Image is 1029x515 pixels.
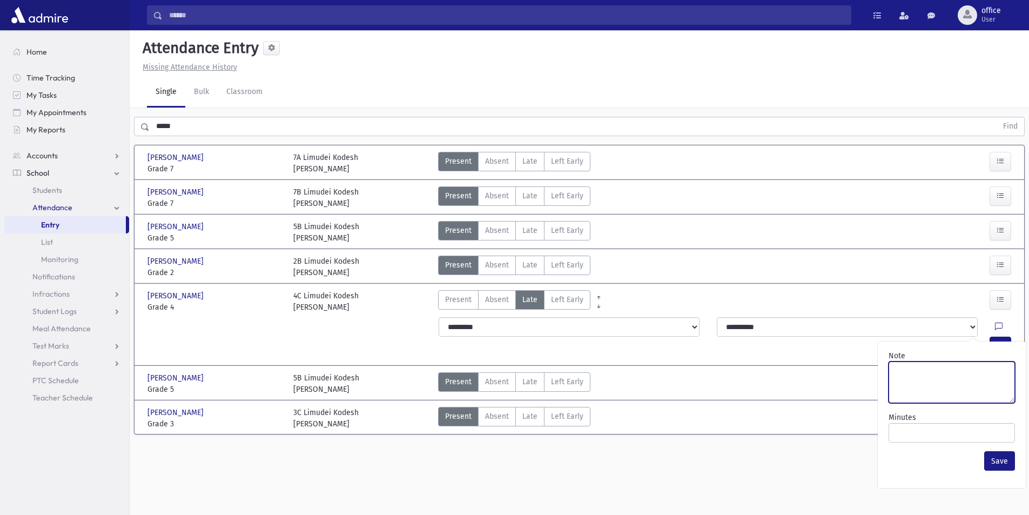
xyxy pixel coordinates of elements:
a: My Tasks [4,86,129,104]
span: Left Early [551,259,583,271]
div: AttTypes [438,152,590,175]
span: Left Early [551,376,583,387]
a: My Appointments [4,104,129,121]
div: AttTypes [438,407,590,430]
div: 2B Limudei Kodesh [PERSON_NAME] [293,256,359,278]
span: Report Cards [32,358,78,368]
span: Left Early [551,156,583,167]
span: My Tasks [26,90,57,100]
span: My Reports [26,125,65,135]
a: Students [4,182,129,199]
span: Grade 2 [147,267,283,278]
a: Classroom [218,77,271,108]
a: Notifications [4,268,129,285]
a: Teacher Schedule [4,389,129,406]
span: User [981,15,1001,24]
div: 7B Limudei Kodesh [PERSON_NAME] [293,186,359,209]
span: Infractions [32,289,70,299]
a: Report Cards [4,355,129,372]
a: Entry [4,216,126,233]
span: Late [522,294,537,305]
a: Missing Attendance History [138,63,237,72]
span: My Appointments [26,108,86,117]
a: My Reports [4,121,129,138]
span: Test Marks [32,341,69,351]
span: List [41,237,53,247]
span: Grade 3 [147,418,283,430]
span: [PERSON_NAME] [147,152,206,163]
span: Absent [485,156,509,167]
div: AttTypes [438,186,590,209]
a: Accounts [4,147,129,164]
label: Note [889,350,905,362]
span: Absent [485,190,509,202]
a: School [4,164,129,182]
div: 5B Limudei Kodesh [PERSON_NAME] [293,221,359,244]
span: Grade 5 [147,384,283,395]
span: Present [445,376,472,387]
span: Absent [485,376,509,387]
div: 4C Limudei Kodesh [PERSON_NAME] [293,290,359,313]
span: [PERSON_NAME] [147,372,206,384]
span: [PERSON_NAME] [147,256,206,267]
div: AttTypes [438,290,590,313]
span: Accounts [26,151,58,160]
a: Test Marks [4,337,129,355]
img: AdmirePro [9,4,71,26]
span: Home [26,47,47,57]
a: Meal Attendance [4,320,129,337]
span: [PERSON_NAME] [147,407,206,418]
a: Time Tracking [4,69,129,86]
span: Absent [485,294,509,305]
u: Missing Attendance History [143,63,237,72]
span: Late [522,190,537,202]
span: Absent [485,225,509,236]
div: AttTypes [438,221,590,244]
span: Absent [485,259,509,271]
span: Student Logs [32,306,77,316]
div: 7A Limudei Kodesh [PERSON_NAME] [293,152,358,175]
span: [PERSON_NAME] [147,290,206,302]
a: Attendance [4,199,129,216]
label: Minutes [889,412,916,423]
span: Present [445,294,472,305]
span: Grade 4 [147,302,283,313]
a: Student Logs [4,303,129,320]
span: Late [522,411,537,422]
div: 5B Limudei Kodesh [PERSON_NAME] [293,372,359,395]
span: Meal Attendance [32,324,91,333]
button: Find [997,117,1024,136]
span: Present [445,190,472,202]
div: AttTypes [438,372,590,395]
span: Present [445,156,472,167]
div: AttTypes [438,256,590,278]
span: Late [522,156,537,167]
button: Save [984,451,1015,471]
span: Left Early [551,225,583,236]
span: Late [522,225,537,236]
h5: Attendance Entry [138,39,259,57]
span: Monitoring [41,255,78,264]
a: Home [4,43,129,61]
span: Present [445,225,472,236]
span: Grade 5 [147,232,283,244]
span: [PERSON_NAME] [147,221,206,232]
span: Left Early [551,411,583,422]
span: Notifications [32,272,75,282]
a: Bulk [185,77,218,108]
span: Present [445,259,472,271]
span: Teacher Schedule [32,393,93,403]
input: Search [163,5,851,25]
span: Grade 7 [147,163,283,175]
span: Late [522,259,537,271]
span: Absent [485,411,509,422]
span: Late [522,376,537,387]
span: Present [445,411,472,422]
a: Single [147,77,185,108]
span: Time Tracking [26,73,75,83]
span: Grade 7 [147,198,283,209]
div: 3C Limudei Kodesh [PERSON_NAME] [293,407,359,430]
span: [PERSON_NAME] [147,186,206,198]
a: Infractions [4,285,129,303]
a: PTC Schedule [4,372,129,389]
